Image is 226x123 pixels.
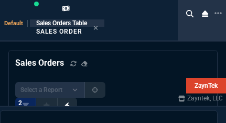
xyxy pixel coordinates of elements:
[4,20,28,27] span: Default
[93,24,98,33] nx-icon: Close Tab
[36,19,87,27] span: Sales Orders Table
[214,8,222,18] nx-icon: Open New Tab
[186,78,226,94] a: ZaynTek
[182,7,198,20] nx-icon: Search
[36,27,87,36] p: Sales Order
[198,7,212,20] nx-icon: Close Workbench
[15,57,64,69] h4: Sales Orders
